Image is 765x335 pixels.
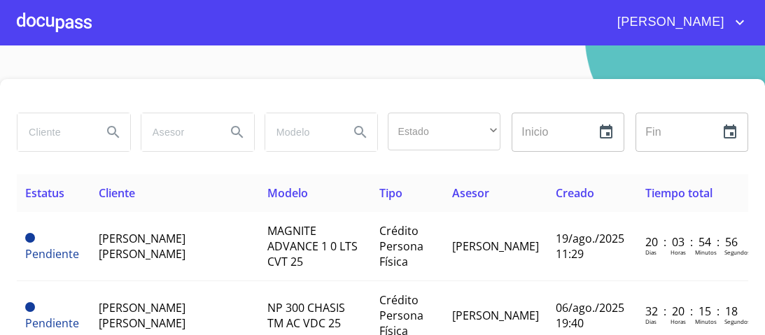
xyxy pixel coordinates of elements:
span: [PERSON_NAME] [452,308,539,323]
span: Crédito Persona Física [379,223,423,269]
span: Pendiente [25,302,35,312]
span: Pendiente [25,246,79,262]
input: search [265,113,339,151]
span: Tiempo total [645,185,713,201]
button: Search [220,115,254,149]
span: NP 300 CHASIS TM AC VDC 25 [267,300,345,331]
div: ​ [388,113,500,150]
span: Pendiente [25,315,79,331]
button: account of current user [607,11,748,34]
span: [PERSON_NAME] [452,238,539,254]
button: Search [344,115,377,149]
p: Segundos [724,318,750,325]
p: Segundos [724,248,750,256]
span: Modelo [267,185,308,201]
span: 19/ago./2025 11:29 [556,231,624,262]
p: Minutos [695,318,717,325]
span: [PERSON_NAME] [607,11,731,34]
p: Dias [645,248,657,256]
span: [PERSON_NAME] [PERSON_NAME] [99,300,185,331]
span: Pendiente [25,233,35,243]
input: search [141,113,215,151]
p: Horas [671,248,686,256]
span: [PERSON_NAME] [PERSON_NAME] [99,231,185,262]
button: Search [97,115,130,149]
span: MAGNITE ADVANCE 1 0 LTS CVT 25 [267,223,358,269]
span: Cliente [99,185,135,201]
p: 32 : 20 : 15 : 18 [645,304,740,319]
span: 06/ago./2025 19:40 [556,300,624,331]
span: Tipo [379,185,402,201]
input: search [17,113,91,151]
p: Dias [645,318,657,325]
span: Estatus [25,185,64,201]
p: 20 : 03 : 54 : 56 [645,234,740,250]
p: Minutos [695,248,717,256]
span: Creado [556,185,594,201]
span: Asesor [452,185,489,201]
p: Horas [671,318,686,325]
